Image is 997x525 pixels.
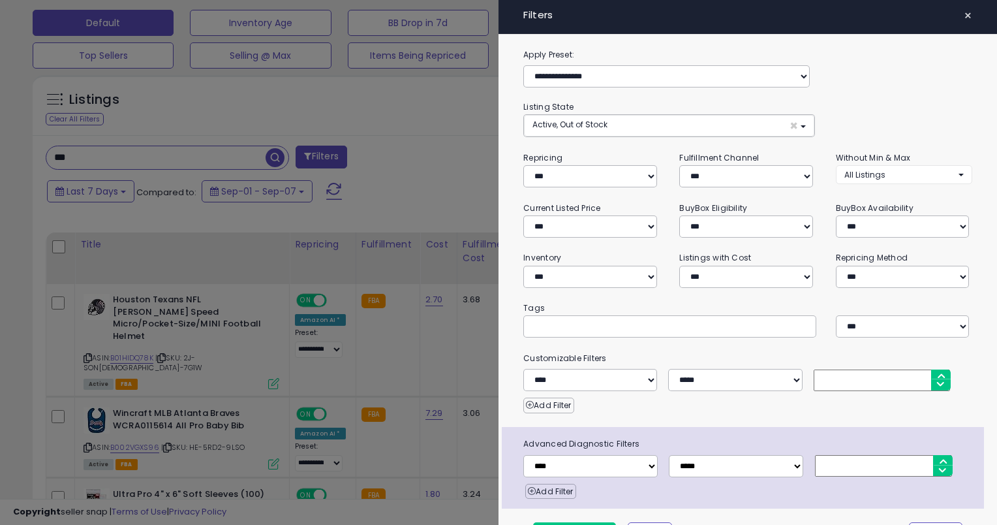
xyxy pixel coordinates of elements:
[523,398,574,413] button: Add Filter
[679,152,759,163] small: Fulfillment Channel
[532,119,607,130] span: Active, Out of Stock
[524,115,814,136] button: Active, Out of Stock ×
[679,202,747,214] small: BuyBox Eligibility
[514,437,984,451] span: Advanced Diagnostic Filters
[679,252,751,263] small: Listings with Cost
[514,351,982,366] small: Customizable Filters
[525,484,575,500] button: Add Filter
[836,252,908,263] small: Repricing Method
[790,119,798,133] span: ×
[514,48,982,62] label: Apply Preset:
[844,169,885,180] span: All Listings
[523,252,561,263] small: Inventory
[523,101,574,112] small: Listing State
[964,7,972,25] span: ×
[836,152,911,163] small: Without Min & Max
[836,202,913,214] small: BuyBox Availability
[523,202,600,214] small: Current Listed Price
[514,301,982,315] small: Tags
[523,10,972,21] h4: Filters
[523,152,562,163] small: Repricing
[836,165,972,184] button: All Listings
[959,7,977,25] button: ×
